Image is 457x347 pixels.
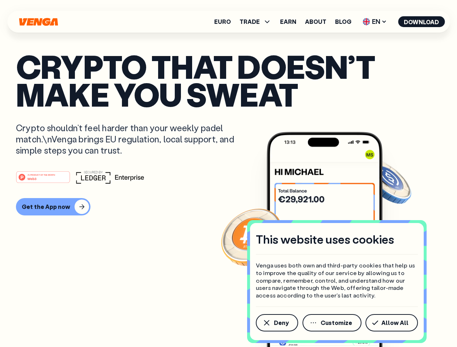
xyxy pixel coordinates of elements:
div: Get the App now [22,203,70,210]
svg: Home [18,18,59,26]
img: flag-uk [363,18,370,25]
button: Deny [256,314,298,331]
span: TRADE [240,19,260,25]
a: Euro [214,19,231,25]
h4: This website uses cookies [256,232,394,247]
a: Blog [335,19,351,25]
button: Allow All [365,314,418,331]
button: Customize [302,314,361,331]
a: #1 PRODUCT OF THE MONTHWeb3 [16,175,70,185]
tspan: #1 PRODUCT OF THE MONTH [27,173,55,176]
img: USDC coin [361,155,413,207]
p: Crypto shouldn’t feel harder than your weekly padel match.\nVenga brings EU regulation, local sup... [16,122,245,156]
tspan: Web3 [27,176,37,180]
p: Crypto that doesn’t make you sweat [16,52,441,108]
a: Get the App now [16,198,441,215]
span: Allow All [381,320,409,326]
img: Bitcoin [220,204,285,269]
span: Customize [321,320,352,326]
button: Download [398,16,445,27]
p: Venga uses both own and third-party cookies that help us to improve the quality of our service by... [256,262,418,299]
span: EN [360,16,389,27]
span: Deny [274,320,289,326]
span: TRADE [240,17,271,26]
button: Get the App now [16,198,90,215]
a: About [305,19,326,25]
a: Earn [280,19,296,25]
